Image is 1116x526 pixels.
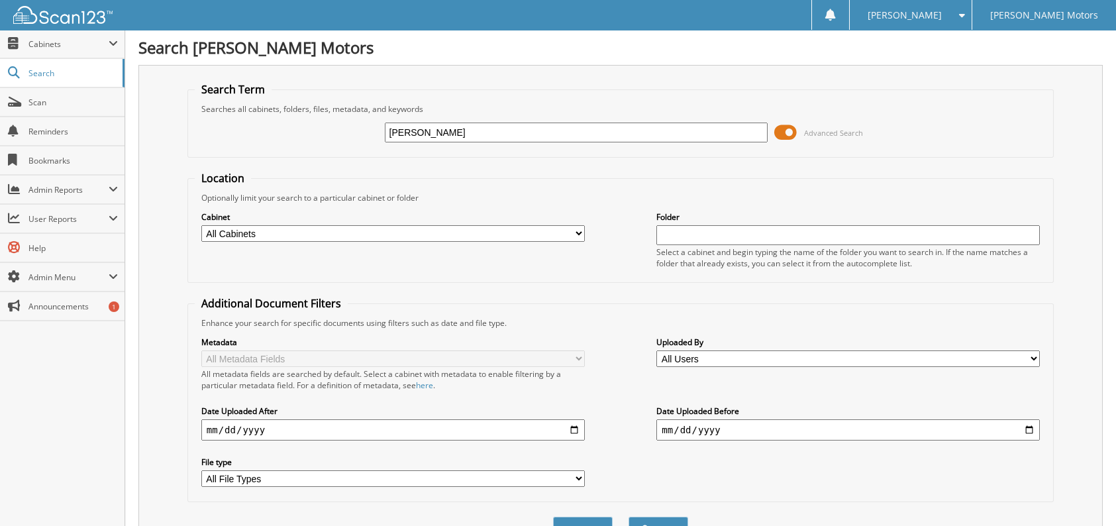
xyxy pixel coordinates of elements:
div: Select a cabinet and begin typing the name of the folder you want to search in. If the name match... [656,246,1040,269]
span: Announcements [28,301,118,312]
div: All metadata fields are searched by default. Select a cabinet with metadata to enable filtering b... [201,368,585,391]
label: Metadata [201,337,585,348]
div: 1 [109,301,119,312]
label: Cabinet [201,211,585,223]
div: Searches all cabinets, folders, files, metadata, and keywords [195,103,1046,115]
label: File type [201,456,585,468]
span: [PERSON_NAME] Motors [990,11,1098,19]
span: Search [28,68,116,79]
legend: Location [195,171,251,185]
div: Optionally limit your search to a particular cabinet or folder [195,192,1046,203]
span: Admin Reports [28,184,109,195]
span: Reminders [28,126,118,137]
span: User Reports [28,213,109,225]
div: Enhance your search for specific documents using filters such as date and file type. [195,317,1046,329]
span: Cabinets [28,38,109,50]
span: [PERSON_NAME] [867,11,941,19]
input: end [656,419,1040,441]
label: Date Uploaded Before [656,405,1040,417]
label: Uploaded By [656,337,1040,348]
span: Scan [28,97,118,108]
a: here [416,380,433,391]
h1: Search [PERSON_NAME] Motors [138,36,1103,58]
legend: Search Term [195,82,272,97]
label: Folder [656,211,1040,223]
span: Help [28,242,118,254]
img: scan123-logo-white.svg [13,6,113,24]
legend: Additional Document Filters [195,296,348,311]
span: Advanced Search [804,128,863,138]
input: start [201,419,585,441]
span: Bookmarks [28,155,118,166]
span: Admin Menu [28,272,109,283]
label: Date Uploaded After [201,405,585,417]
